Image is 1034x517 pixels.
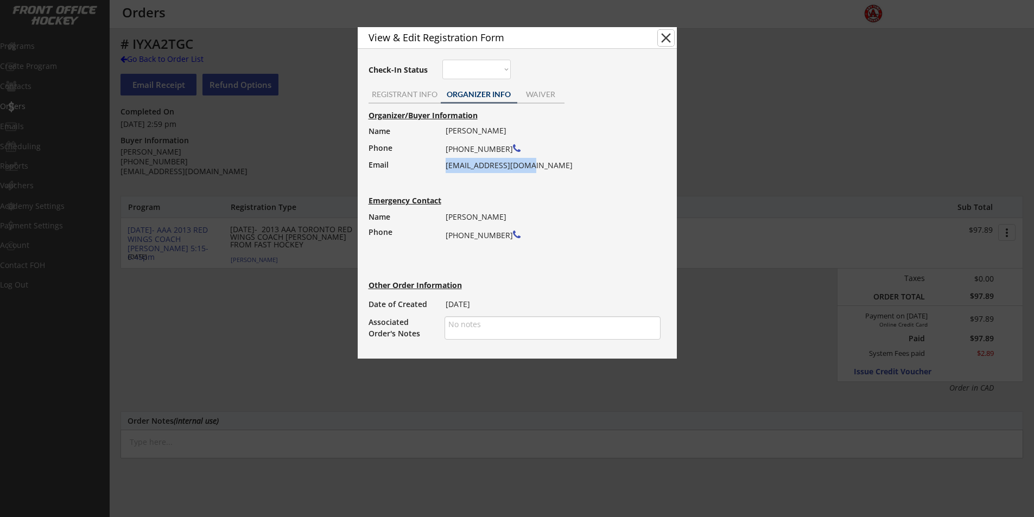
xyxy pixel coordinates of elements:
[441,91,517,98] div: ORGANIZER INFO
[369,316,434,339] div: Associated Order's Notes
[369,197,452,205] div: Emergency Contact
[369,112,599,119] div: Organizer/Buyer Information
[369,91,441,98] div: REGISTRANT INFO
[369,66,430,74] div: Check-In Status
[658,30,674,46] button: close
[446,209,654,275] div: [PERSON_NAME] [PHONE_NUMBER]
[369,282,502,289] div: Other Order Information
[517,91,564,98] div: WAIVER
[369,209,434,240] div: Name Phone
[369,297,434,312] div: Date of Created
[446,123,654,173] div: [PERSON_NAME] [PHONE_NUMBER] [EMAIL_ADDRESS][DOMAIN_NAME]
[369,33,639,42] div: View & Edit Registration Form
[446,297,654,312] div: [DATE]
[369,123,434,190] div: Name Phone Email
